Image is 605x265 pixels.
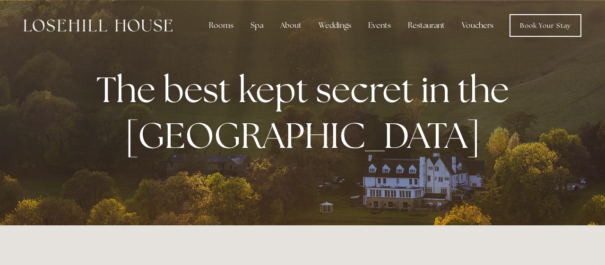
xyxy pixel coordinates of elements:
[201,16,241,35] div: Rooms
[273,16,309,35] div: About
[96,66,517,159] strong: The best kept secret in the [GEOGRAPHIC_DATA]
[243,16,271,35] div: Spa
[400,16,452,35] div: Restaurant
[311,16,359,35] div: Weddings
[361,16,398,35] div: Events
[454,16,501,35] a: Vouchers
[510,14,581,37] a: Book Your Stay
[24,19,173,32] img: Losehill House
